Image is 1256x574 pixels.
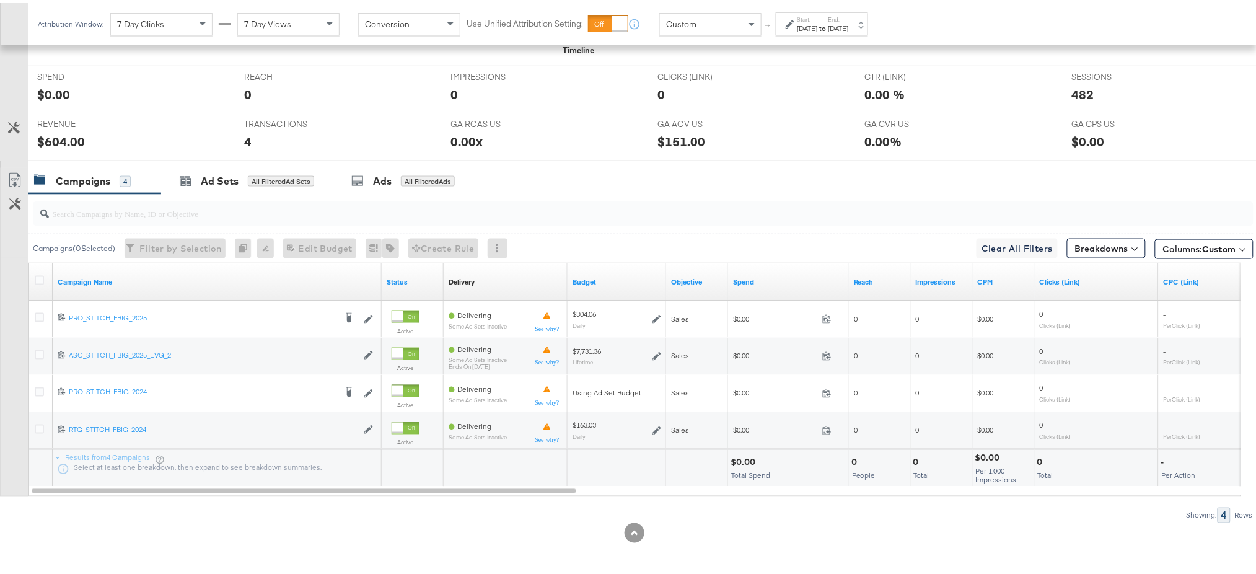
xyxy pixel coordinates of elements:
[1203,241,1236,252] span: Custom
[1040,306,1043,316] span: 0
[1155,236,1254,256] button: Columns:Custom
[916,423,920,432] span: 0
[671,348,689,358] span: Sales
[457,382,491,391] span: Delivering
[733,348,817,358] span: $0.00
[1040,418,1043,427] span: 0
[1164,306,1166,316] span: -
[56,171,110,185] div: Campaigns
[1071,130,1104,148] div: $0.00
[666,15,696,27] span: Custom
[916,274,968,284] a: The number of times your ad was served. On mobile apps an ad is counted as served the first time ...
[37,130,85,148] div: $604.00
[573,343,601,353] div: $7,731.36
[854,423,858,432] span: 0
[864,130,902,148] div: 0.00%
[733,274,844,284] a: The total amount spent to date.
[818,20,828,30] strong: to
[852,468,876,477] span: People
[248,173,314,184] div: All Filtered Ad Sets
[449,431,507,438] sub: Some Ad Sets Inactive
[914,468,929,477] span: Total
[1164,430,1201,438] sub: Per Click (Link)
[449,361,507,368] sub: ends on [DATE]
[864,68,957,80] span: CTR (LINK)
[69,348,358,358] a: ASC_STITCH_FBIG_2025_EVG_2
[451,82,459,100] div: 0
[657,130,705,148] div: $151.00
[1040,343,1043,353] span: 0
[731,454,759,466] div: $0.00
[916,311,920,320] span: 0
[573,356,593,363] sub: Lifetime
[731,468,770,477] span: Total Spend
[457,419,491,428] span: Delivering
[976,464,1017,482] span: Per 1,000 Impressions
[573,418,596,428] div: $163.03
[235,236,257,255] div: 0
[1071,82,1094,100] div: 482
[1163,240,1236,252] span: Columns:
[563,42,595,53] div: Timeline
[978,386,994,395] span: $0.00
[69,384,336,394] div: PRO_STITCH_FBIG_2024
[1040,430,1071,438] sub: Clicks (Link)
[69,422,358,433] a: RTG_STITCH_FBIG_2024
[1040,319,1071,326] sub: Clicks (Link)
[1164,343,1166,353] span: -
[451,68,544,80] span: IMPRESSIONS
[201,171,239,185] div: Ad Sets
[1037,454,1047,466] div: 0
[1164,418,1166,427] span: -
[573,274,661,284] a: The maximum amount you're willing to spend on your ads, on average each day or over the lifetime ...
[975,449,1004,461] div: $0.00
[449,274,475,284] a: Reflects the ability of your Ad Campaign to achieve delivery based on ad states, schedule and bud...
[69,310,336,322] a: PRO_STITCH_FBIG_2025
[387,274,439,284] a: Shows the current state of your Ad Campaign.
[671,386,689,395] span: Sales
[854,386,858,395] span: 0
[392,399,419,407] label: Active
[37,68,130,80] span: SPEND
[977,236,1058,255] button: Clear All Filters
[573,386,661,395] div: Using Ad Set Budget
[978,348,994,358] span: $0.00
[1234,508,1254,517] div: Rows
[916,348,920,358] span: 0
[1218,505,1231,520] div: 4
[916,386,920,395] span: 0
[1161,454,1168,466] div: -
[854,311,858,320] span: 0
[1164,356,1201,363] sub: Per Click (Link)
[828,12,849,20] label: End:
[763,21,775,25] span: ↑
[797,12,818,20] label: Start:
[365,15,410,27] span: Conversion
[657,82,665,100] div: 0
[978,274,1030,284] a: The average cost you've paid to have 1,000 impressions of your ad.
[33,240,115,251] div: Campaigns ( 0 Selected)
[982,238,1053,254] span: Clear All Filters
[797,20,818,30] div: [DATE]
[120,173,131,184] div: 4
[1071,68,1164,80] span: SESSIONS
[733,311,817,320] span: $0.00
[1186,508,1218,517] div: Showing:
[573,430,586,438] sub: Daily
[401,173,455,184] div: All Filtered Ads
[1040,393,1071,400] sub: Clicks (Link)
[244,115,337,127] span: TRANSACTIONS
[1162,468,1196,477] span: Per Action
[37,82,70,100] div: $0.00
[244,130,252,148] div: 4
[244,82,252,100] div: 0
[978,311,994,320] span: $0.00
[671,274,723,284] a: Your campaign's objective.
[37,115,130,127] span: REVENUE
[573,319,586,326] sub: Daily
[1040,274,1154,284] a: The number of clicks on links appearing on your ad or Page that direct people to your sites off F...
[1067,236,1146,255] button: Breakdowns
[451,130,483,148] div: 0.00x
